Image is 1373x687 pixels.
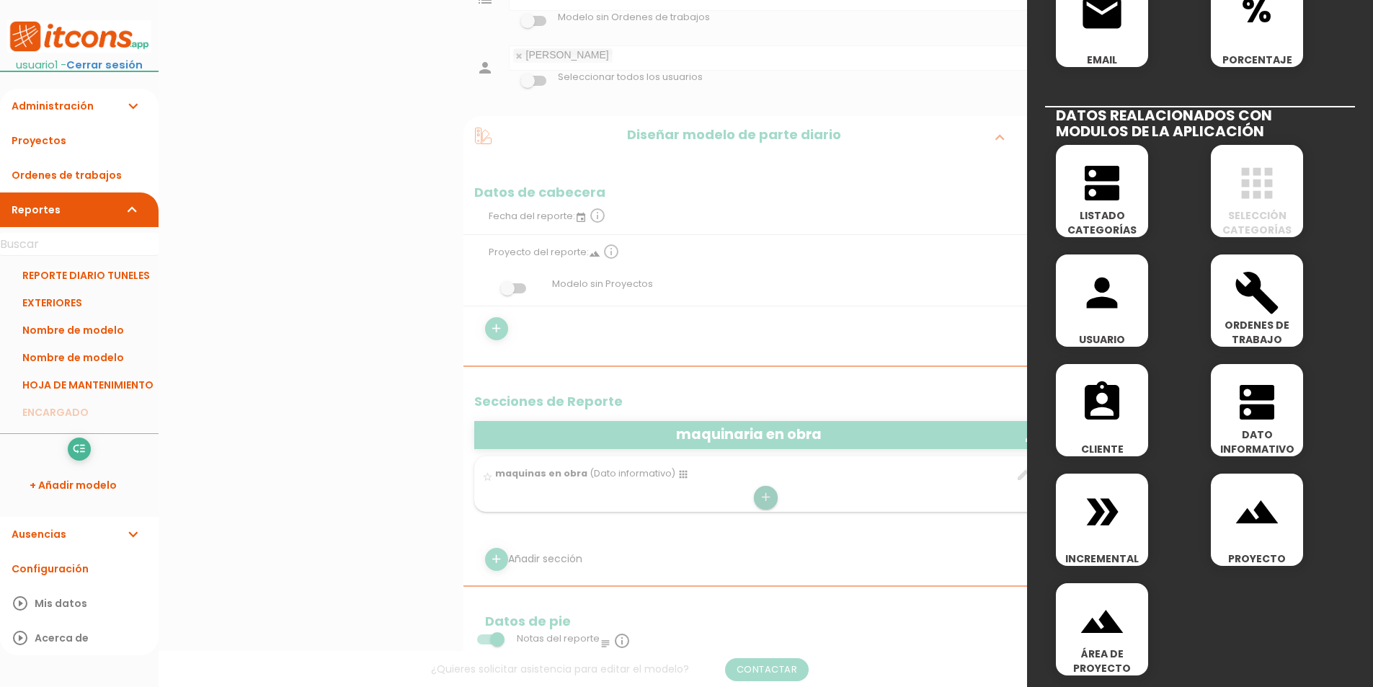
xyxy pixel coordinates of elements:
[1079,270,1125,316] i: person
[1234,489,1280,535] i: landscape
[1045,106,1355,139] h2: DATOS REALACIONADOS CON MODULOS DE LA APLICACIÓN
[1056,53,1148,67] span: EMAIL
[1079,160,1125,206] i: dns
[1079,379,1125,425] i: assignment_ind
[1234,270,1280,316] i: build
[1234,379,1280,425] i: dns
[1056,647,1148,675] span: ÁREA DE PROYECTO
[1056,551,1148,566] span: INCREMENTAL
[1211,208,1303,237] span: SELECCIÓN CATEGORÍAS
[1056,208,1148,237] span: LISTADO CATEGORÍAS
[1211,427,1303,456] span: DATO INFORMATIVO
[1211,318,1303,347] span: ORDENES DE TRABAJO
[1211,551,1303,566] span: PROYECTO
[1056,442,1148,456] span: CLIENTE
[1211,53,1303,67] span: PORCENTAJE
[1079,598,1125,644] i: landscape
[1234,160,1280,206] i: apps
[1056,332,1148,347] span: USUARIO
[1079,489,1125,535] i: double_arrow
